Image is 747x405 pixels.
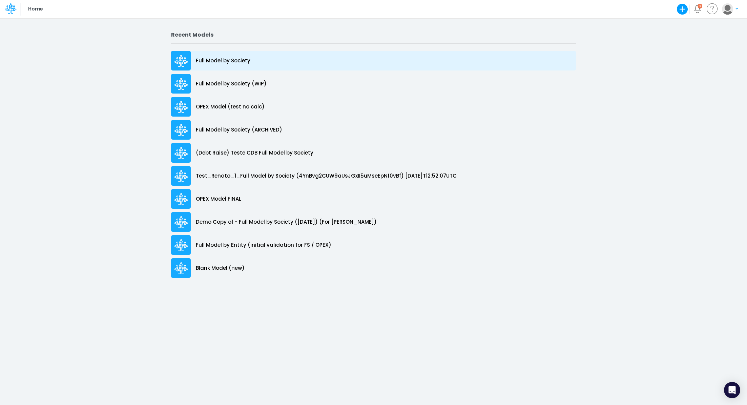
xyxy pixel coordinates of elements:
[171,164,576,187] a: Test_Renato_1_Full Model by Society (4YnBvg2CUW9aUsJGxII5uMseEpNf0vBf) [DATE]T12:52:07UTC
[196,195,241,203] p: OPEX Model FINAL
[171,257,576,280] a: Blank Model (new)
[693,5,701,13] a: Notifications
[171,49,576,72] a: Full Model by Society
[28,5,43,13] p: Home
[196,264,245,272] p: Blank Model (new)
[171,95,576,118] a: OPEX Model (test no calc)
[196,218,377,226] p: Demo Copy of - Full Model by Society ([DATE]) (For [PERSON_NAME])
[196,57,250,65] p: Full Model by Society
[171,210,576,234] a: Demo Copy of - Full Model by Society ([DATE]) (For [PERSON_NAME])
[171,187,576,210] a: OPEX Model FINAL
[171,234,576,257] a: Full Model by Entity (initial validation for FS / OPEX)
[171,32,576,38] h2: Recent Models
[171,118,576,141] a: Full Model by Society (ARCHIVED)
[196,172,457,180] p: Test_Renato_1_Full Model by Society (4YnBvg2CUW9aUsJGxII5uMseEpNf0vBf) [DATE]T12:52:07UTC
[196,103,265,111] p: OPEX Model (test no calc)
[196,149,313,157] p: (Debt Raise) Teste CDB Full Model by Society
[171,72,576,95] a: Full Model by Society (WIP)
[196,241,331,249] p: Full Model by Entity (initial validation for FS / OPEX)
[196,80,267,88] p: Full Model by Society (WIP)
[699,4,701,7] div: 3 unread items
[724,382,740,398] div: Open Intercom Messenger
[171,141,576,164] a: (Debt Raise) Teste CDB Full Model by Society
[196,126,282,134] p: Full Model by Society (ARCHIVED)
